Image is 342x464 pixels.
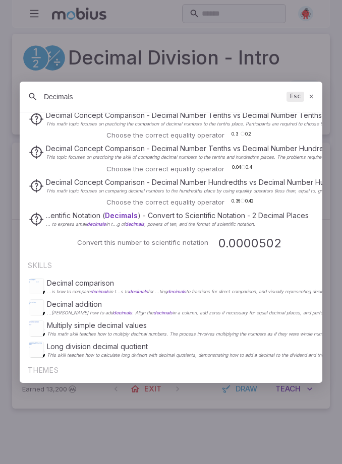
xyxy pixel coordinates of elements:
[47,310,132,315] span: ...[PERSON_NAME] how to add
[47,289,109,294] span: ...is how to compare
[46,211,138,220] span: ...entific Notation (
[125,221,144,227] span: decimals
[109,289,148,294] span: in t...s to
[106,164,224,174] p: Choose the correct equality operator
[46,222,309,227] p: , powers of ten, and the format of scientific notation.
[153,310,173,315] span: decimals
[246,131,253,137] text: 0.2
[129,289,148,294] span: decimals
[106,221,144,227] span: in t...g of
[232,131,239,137] text: 0.3
[20,254,322,275] div: SKILLS
[148,289,186,294] span: for ...ting
[167,289,186,294] span: decimals
[20,359,322,379] div: THEMES
[232,165,241,170] text: 0.04
[105,211,138,220] span: Decimals
[246,165,252,170] text: 0.4
[29,299,45,315] img: Decimal addition
[232,198,241,204] text: 0.36
[113,310,132,315] span: decimals
[29,320,45,337] img: Multiply simple decimal values
[218,234,281,252] h3: 0.0000502
[90,289,109,294] span: decimals
[106,130,224,140] p: Choose the correct equality operator
[287,92,304,102] kbd: Esc
[246,198,255,204] text: 0.42
[77,237,208,247] p: Convert this number to scientific notation
[46,221,106,227] span: ... to express small
[20,113,322,383] div: Suggestions
[29,278,45,294] img: Decimal comparison
[106,197,224,207] p: Choose the correct equality operator
[29,342,45,358] img: Long division decimal quotient
[46,211,309,221] p: ) - Convert to Scientific Notation - 2 Decimal Places
[87,221,106,227] span: decimals
[132,310,173,315] span: . Align the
